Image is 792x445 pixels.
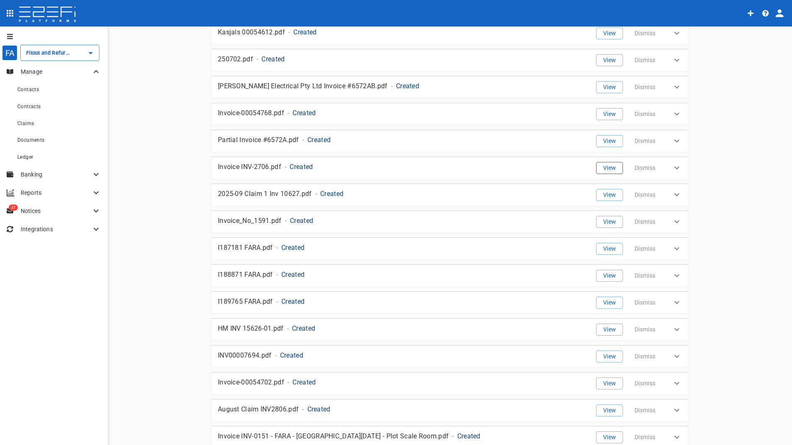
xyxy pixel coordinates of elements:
p: Invoice INV-0151 - FARA - [GEOGRAPHIC_DATA][DATE] - Plot Scale Room.pdf [218,431,449,441]
div: Invoice_No_1591.pdf-CreatedViewDismiss [211,211,688,233]
p: INV00007694.pdf [218,351,272,360]
button: View [596,431,623,443]
p: Created [292,108,316,118]
p: Banking [21,170,91,179]
p: Integrations [21,225,91,233]
button: Dismiss [628,297,662,309]
div: I189765 FARA.pdf-CreatedViewDismiss [211,292,688,314]
p: - [275,351,277,360]
button: Dismiss [628,162,662,174]
button: Dismiss [628,189,662,201]
p: Created [457,431,481,441]
button: Dismiss [628,108,662,120]
p: Created [307,404,331,414]
p: Created [281,297,304,306]
button: View [596,243,623,255]
p: HM INV 15626-01.pdf [218,324,284,333]
button: View [596,270,623,282]
button: Dismiss [628,351,662,363]
button: View [596,189,623,201]
button: Dismiss [628,216,662,228]
div: [PERSON_NAME] Electrical Pty Ltd Invoice #6572AB.pdf-CreatedViewDismiss [211,76,688,98]
div: INV00007694.pdf-CreatedViewDismiss [211,346,688,368]
button: Dismiss [628,404,662,416]
p: Invoice_No_1591.pdf [218,216,282,225]
p: Invoice INV-2706.pdf [218,162,281,172]
p: - [302,404,304,414]
button: Dismiss [628,54,662,66]
button: View [596,324,623,336]
p: Partial Invoice #6572A.pdf [218,135,299,145]
p: 2025-09 Claim 1 Inv 10627.pdf [218,189,312,198]
p: - [285,216,287,225]
p: Created [280,351,303,360]
p: I189765 FARA.pdf [218,297,273,306]
button: View [596,81,623,93]
button: View [596,162,623,174]
span: Contracts [17,104,41,109]
button: View [596,297,623,309]
p: Invoice-00054768.pdf [218,108,284,118]
span: Ledger [17,154,33,160]
button: View [596,54,623,66]
p: - [302,135,304,145]
p: - [276,297,278,306]
button: Dismiss [628,243,662,255]
p: Created [281,270,304,279]
p: Created [281,243,304,252]
button: Dismiss [628,324,662,336]
span: 37 [9,205,18,211]
button: View [596,377,623,389]
p: Created [396,81,419,91]
p: - [287,324,289,333]
button: Dismiss [628,431,662,443]
p: Created [292,324,315,333]
div: I188871 FARA.pdf-CreatedViewDismiss [211,265,688,287]
p: Notices [21,207,91,215]
p: - [276,243,278,252]
div: Invoice-00054768.pdf-CreatedViewDismiss [211,103,688,125]
button: View [596,27,623,39]
div: Invoice-00054702.pdf-CreatedViewDismiss [211,372,688,394]
p: [PERSON_NAME] Electrical Pty Ltd Invoice #6572AB.pdf [218,81,388,91]
p: - [288,27,290,37]
button: Dismiss [628,377,662,389]
p: - [391,81,393,91]
p: - [287,377,289,387]
p: Created [292,377,316,387]
p: - [452,431,454,441]
div: 2025-09 Claim 1 Inv 10627.pdf-CreatedViewDismiss [211,184,688,206]
p: - [256,54,258,64]
p: Created [307,135,331,145]
p: Created [293,27,316,37]
button: View [596,135,623,147]
button: Dismiss [628,27,662,39]
div: August Claim INV2806.pdf-CreatedViewDismiss [211,399,688,421]
p: - [285,162,286,172]
p: Invoice-00054702.pdf [218,377,284,387]
p: Created [261,54,285,64]
div: Partial Invoice #6572A.pdf-CreatedViewDismiss [211,130,688,152]
p: August Claim INV2806.pdf [218,404,299,414]
input: Fitout and Refurbish Pty Ltd UQ Bio Hub Project Trust Account [24,48,72,57]
span: Contacts [17,87,39,92]
p: - [315,189,317,198]
p: - [276,270,278,279]
button: View [596,216,623,228]
button: Dismiss [628,135,662,147]
div: HM INV 15626-01.pdf-CreatedViewDismiss [211,319,688,341]
button: View [596,404,623,416]
div: I187181 FARA.pdf-CreatedViewDismiss [211,238,688,260]
button: View [596,351,623,363]
button: Dismiss [628,270,662,282]
p: Created [320,189,343,198]
p: 250702.pdf [218,54,253,64]
div: FA [2,45,17,60]
p: Manage [21,68,91,76]
div: 250702.pdf-CreatedViewDismiss [211,49,688,71]
span: Claims [17,121,34,126]
p: Created [290,162,313,172]
p: I188871 FARA.pdf [218,270,273,279]
button: View [596,108,623,120]
span: Documents [17,137,45,143]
